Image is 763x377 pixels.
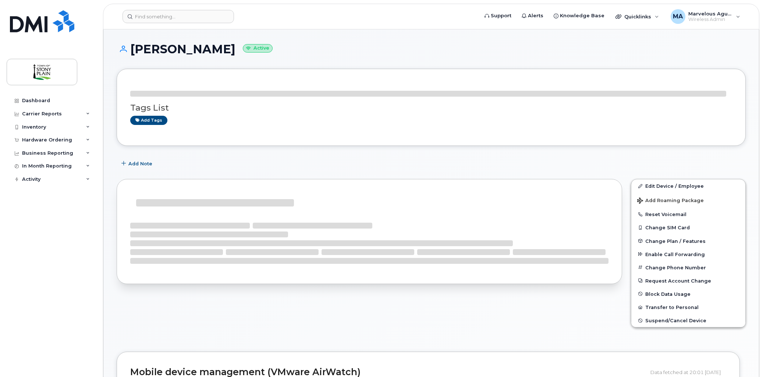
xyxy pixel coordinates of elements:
button: Add Note [117,157,159,170]
button: Change Plan / Features [631,234,745,248]
button: Request Account Change [631,274,745,287]
a: Add tags [130,116,167,125]
span: Suspend/Cancel Device [645,318,706,323]
span: Add Note [128,160,152,167]
a: Edit Device / Employee [631,179,745,193]
span: Add Roaming Package [637,198,704,205]
button: Transfer to Personal [631,301,745,314]
span: Change Plan / Features [645,238,706,244]
button: Reset Voicemail [631,208,745,221]
button: Block Data Usage [631,287,745,301]
button: Change Phone Number [631,261,745,274]
button: Change SIM Card [631,221,745,234]
span: Enable Call Forwarding [645,251,705,257]
button: Enable Call Forwarding [631,248,745,261]
h1: [PERSON_NAME] [117,43,746,55]
h3: Tags List [130,103,732,112]
button: Add Roaming Package [631,193,745,208]
small: Active [243,44,273,53]
button: Suspend/Cancel Device [631,314,745,327]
